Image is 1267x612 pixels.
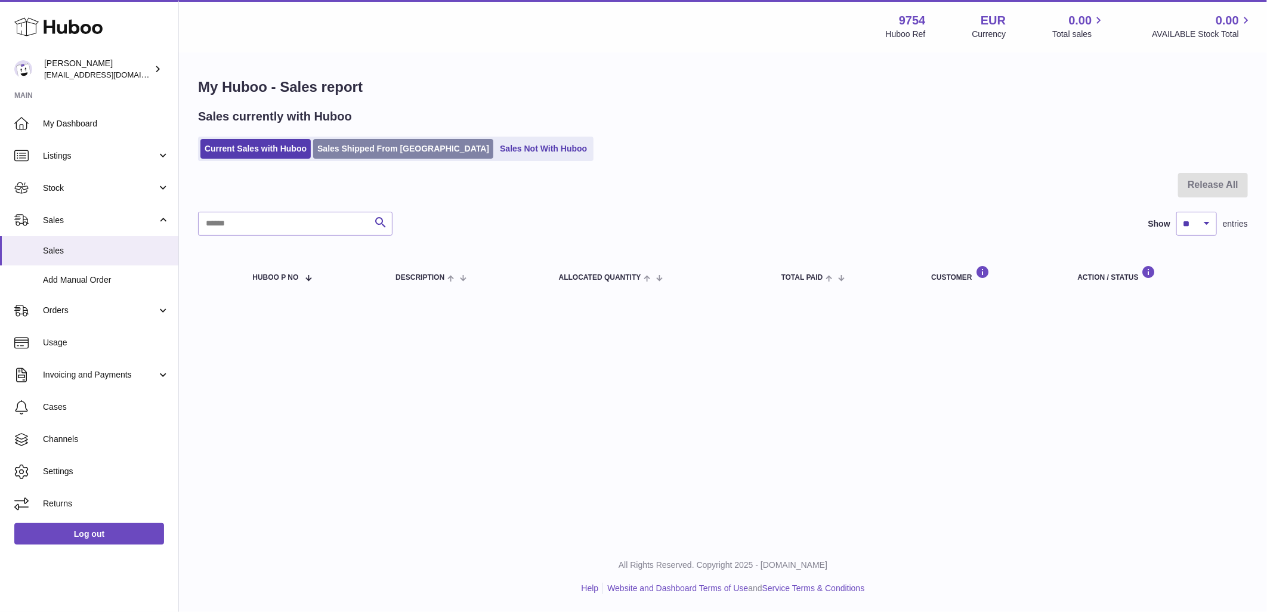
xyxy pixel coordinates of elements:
span: 0.00 [1069,13,1092,29]
a: Log out [14,523,164,545]
span: [EMAIL_ADDRESS][DOMAIN_NAME] [44,70,175,79]
a: Service Terms & Conditions [762,583,865,593]
span: Add Manual Order [43,274,169,286]
a: Sales Shipped From [GEOGRAPHIC_DATA] [313,139,493,159]
span: Total sales [1052,29,1105,40]
span: Orders [43,305,157,316]
strong: 9754 [899,13,926,29]
label: Show [1148,218,1170,230]
span: Invoicing and Payments [43,369,157,381]
a: Sales Not With Huboo [496,139,591,159]
img: internalAdmin-9754@internal.huboo.com [14,60,32,78]
a: Website and Dashboard Terms of Use [607,583,748,593]
div: Action / Status [1078,265,1236,282]
p: All Rights Reserved. Copyright 2025 - [DOMAIN_NAME] [188,560,1257,571]
span: 0.00 [1216,13,1239,29]
span: Usage [43,337,169,348]
a: Current Sales with Huboo [200,139,311,159]
li: and [603,583,864,594]
strong: EUR [981,13,1006,29]
span: Total paid [781,274,823,282]
span: Channels [43,434,169,445]
span: My Dashboard [43,118,169,129]
a: Help [582,583,599,593]
span: Listings [43,150,157,162]
span: Returns [43,498,169,509]
span: Cases [43,401,169,413]
span: ALLOCATED Quantity [559,274,641,282]
span: Huboo P no [252,274,298,282]
h2: Sales currently with Huboo [198,109,352,125]
span: entries [1223,218,1248,230]
div: [PERSON_NAME] [44,58,152,81]
span: Sales [43,245,169,256]
div: Customer [931,265,1053,282]
span: Stock [43,183,157,194]
span: AVAILABLE Stock Total [1152,29,1253,40]
div: Huboo Ref [886,29,926,40]
h1: My Huboo - Sales report [198,78,1248,97]
div: Currency [972,29,1006,40]
span: Settings [43,466,169,477]
a: 0.00 Total sales [1052,13,1105,40]
span: Description [395,274,444,282]
span: Sales [43,215,157,226]
a: 0.00 AVAILABLE Stock Total [1152,13,1253,40]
